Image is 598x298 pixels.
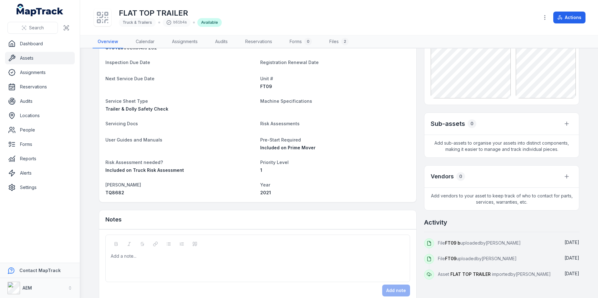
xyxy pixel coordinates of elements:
a: People [5,124,75,136]
span: FLAT TOP TRAILER [450,271,491,277]
span: FT09 b [445,240,460,246]
button: Search [8,22,58,34]
span: Inspection Due Date [105,60,150,65]
a: Reports [5,152,75,165]
span: Search [29,25,44,31]
span: FT09 [445,256,456,261]
a: MapTrack [17,4,63,16]
h3: Notes [105,215,122,224]
span: Year [260,182,270,187]
span: [PERSON_NAME] [105,182,141,187]
span: Trailer & Dolly Safety Check [105,106,168,112]
button: Actions [553,12,585,23]
span: Unit # [260,76,273,81]
a: Dashboard [5,37,75,50]
time: 02/09/2025, 4:53:30 pm [565,240,579,245]
span: TQ8682 [105,190,124,195]
a: Calendar [131,35,160,48]
time: 20/08/2025, 10:08:45 am [565,271,579,276]
span: 2021 [260,190,271,195]
a: Audits [210,35,233,48]
span: File uploaded by [PERSON_NAME] [438,240,521,246]
span: Priority Level [260,160,289,165]
span: Service Sheet Type [105,98,148,104]
a: Alerts [5,167,75,179]
a: Overview [93,35,123,48]
div: 0 [304,38,312,45]
span: Included on Truck Risk Assessment [105,167,184,173]
span: Next Service Due Date [105,76,155,81]
span: [DATE] [565,271,579,276]
strong: Contact MapTrack [19,268,61,273]
h2: Sub-assets [431,119,465,128]
span: Machine Specifications [260,98,312,104]
a: Settings [5,181,75,194]
time: 02/09/2025, 4:53:28 pm [565,255,579,261]
strong: AEM [23,285,32,291]
span: 1 [260,167,262,173]
span: Risk Assessment needed? [105,160,163,165]
a: Reservations [5,81,75,93]
h3: Vendors [431,172,454,181]
span: Included on Prime Mover [260,145,316,150]
span: Truck & Trailers [123,20,152,25]
span: File uploaded by [PERSON_NAME] [438,256,517,261]
a: Forms0 [285,35,317,48]
span: Add vendors to your asset to keep track of who to contact for parts, services, warranties, etc. [424,188,579,210]
span: Pre-Start Required [260,137,301,142]
div: 0 [468,119,476,128]
div: Available [197,18,222,27]
div: 2 [341,38,349,45]
div: 0 [456,172,465,181]
h1: FLAT TOP TRAILER [119,8,222,18]
span: Registration Renewal Date [260,60,319,65]
span: FT09 [260,84,272,89]
a: Reservations [240,35,277,48]
a: Locations [5,109,75,122]
span: Servicing Docs [105,121,138,126]
span: Risk Assessments [260,121,300,126]
a: Assets [5,52,75,64]
a: Assignments [5,66,75,79]
a: Files2 [324,35,354,48]
span: User Guides and Manuals [105,137,162,142]
h2: Activity [424,218,447,227]
div: b61b4a [163,18,190,27]
a: Forms [5,138,75,151]
a: Audits [5,95,75,107]
a: Assignments [167,35,203,48]
span: [DATE] [565,240,579,245]
span: Add sub-assets to organise your assets into distinct components, making it easier to manage and t... [424,135,579,157]
span: [DATE] [565,255,579,261]
span: Asset imported by [PERSON_NAME] [438,271,551,277]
